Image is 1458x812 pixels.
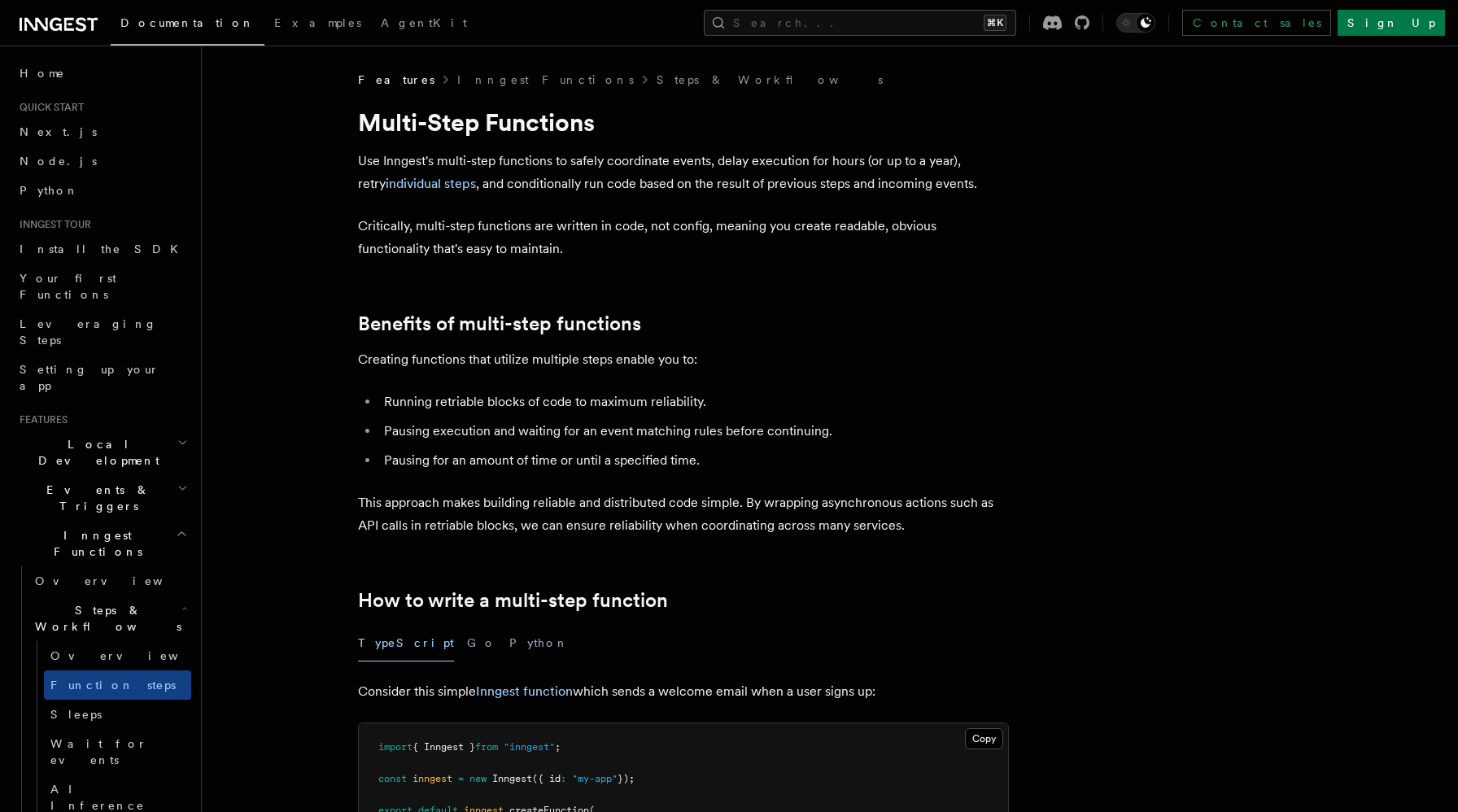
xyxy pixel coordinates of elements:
span: Your first Functions [20,272,116,301]
a: Contact sales [1182,10,1331,36]
span: Next.js [20,125,97,138]
span: import [378,741,413,753]
a: Leveraging Steps [13,309,191,355]
a: Install the SDK [13,234,191,264]
kbd: ⌘K [984,15,1006,31]
span: : [561,773,566,784]
span: = [458,773,464,784]
span: const [378,773,407,784]
a: AgentKit [371,5,477,44]
span: Overview [35,574,203,587]
a: individual steps [386,176,476,191]
a: Benefits of multi-step functions [358,312,641,335]
a: Your first Functions [13,264,191,309]
a: Overview [44,641,191,670]
span: Inngest Functions [13,527,176,560]
a: Sign Up [1338,10,1445,36]
span: "inngest" [504,741,555,753]
a: Documentation [111,5,264,46]
button: Local Development [13,430,191,475]
span: Leveraging Steps [20,317,157,347]
span: new [469,773,487,784]
h1: Multi-Step Functions [358,107,1009,137]
a: Home [13,59,191,88]
a: Wait for events [44,729,191,775]
span: Documentation [120,16,255,29]
span: Quick start [13,101,84,114]
button: Inngest Functions [13,521,191,566]
span: Setting up your app [20,363,159,392]
span: Local Development [13,436,177,469]
span: Wait for events [50,737,147,766]
a: How to write a multi-step function [358,589,668,612]
a: Sleeps [44,700,191,729]
button: Go [467,625,496,661]
a: Function steps [44,670,191,700]
span: ; [555,741,561,753]
button: Python [509,625,569,661]
p: Consider this simple which sends a welcome email when a user signs up: [358,680,1009,703]
a: Examples [264,5,371,44]
button: Steps & Workflows [28,596,191,641]
span: Steps & Workflows [28,602,181,635]
button: Search...⌘K [704,10,1016,36]
span: from [475,741,498,753]
span: Sleeps [50,708,102,721]
span: Overview [50,649,218,662]
a: Steps & Workflows [657,72,883,88]
span: Function steps [50,679,176,692]
li: Pausing execution and waiting for an event matching rules before continuing. [379,420,1009,443]
button: TypeScript [358,625,454,661]
span: { Inngest } [413,741,475,753]
span: Install the SDK [20,242,188,255]
span: Examples [274,16,361,29]
a: Next.js [13,117,191,146]
span: Events & Triggers [13,482,177,514]
p: Critically, multi-step functions are written in code, not config, meaning you create readable, ob... [358,215,1009,260]
a: Inngest Functions [457,72,634,88]
span: ({ id [532,773,561,784]
span: }); [618,773,635,784]
li: Pausing for an amount of time or until a specified time. [379,449,1009,472]
p: Use Inngest's multi-step functions to safely coordinate events, delay execution for hours (or up ... [358,150,1009,195]
a: Setting up your app [13,355,191,400]
span: Features [358,72,434,88]
a: Node.js [13,146,191,176]
span: "my-app" [572,773,618,784]
span: Home [20,65,65,81]
span: AI Inference [50,783,145,812]
span: Features [13,413,68,426]
a: Inngest function [476,683,573,699]
button: Copy [965,728,1003,749]
button: Toggle dark mode [1116,13,1155,33]
p: Creating functions that utilize multiple steps enable you to: [358,348,1009,371]
span: Node.js [20,155,97,168]
span: AgentKit [381,16,467,29]
li: Running retriable blocks of code to maximum reliability. [379,391,1009,413]
span: Inngest [492,773,532,784]
a: Overview [28,566,191,596]
span: Inngest tour [13,218,91,231]
button: Events & Triggers [13,475,191,521]
span: inngest [413,773,452,784]
p: This approach makes building reliable and distributed code simple. By wrapping asynchronous actio... [358,491,1009,537]
a: Python [13,176,191,205]
span: Python [20,184,79,197]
